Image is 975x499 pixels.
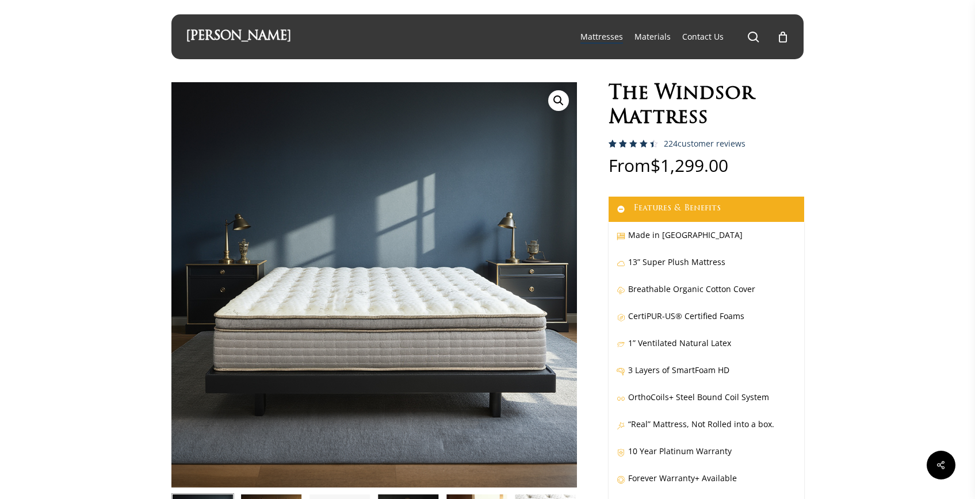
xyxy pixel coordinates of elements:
h1: The Windsor Mattress [609,82,804,130]
span: 224 [664,138,678,149]
a: 224customer reviews [664,139,745,148]
p: 10 Year Platinum Warranty [617,444,796,471]
a: [PERSON_NAME] [186,30,291,43]
p: OrthoCoils+ Steel Bound Coil System [617,390,796,417]
p: From [609,157,804,197]
span: Contact Us [682,31,724,42]
p: Made in [GEOGRAPHIC_DATA] [617,228,796,255]
span: 223 [609,140,627,159]
span: Materials [634,31,671,42]
a: View full-screen image gallery [548,90,569,111]
p: CertiPUR-US® Certified Foams [617,309,796,336]
p: 1” Ventilated Natural Latex [617,336,796,363]
p: Forever Warranty+ Available [617,471,796,498]
p: Breathable Organic Cotton Cover [617,282,796,309]
a: Contact Us [682,31,724,43]
bdi: 1,299.00 [651,153,728,177]
nav: Main Menu [575,14,789,59]
img: MaximMattress_0004_Windsor Blue copy [171,82,577,488]
a: Mattresses [580,31,623,43]
span: Rated out of 5 based on customer ratings [609,140,654,196]
p: “Real” Mattress, Not Rolled into a box. [617,417,796,444]
span: Mattresses [580,31,623,42]
div: Rated 4.59 out of 5 [609,140,658,148]
a: Materials [634,31,671,43]
p: 3 Layers of SmartFoam HD [617,363,796,390]
span: $ [651,153,660,177]
p: 13” Super Plush Mattress [617,255,796,282]
a: Features & Benefits [609,197,804,222]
